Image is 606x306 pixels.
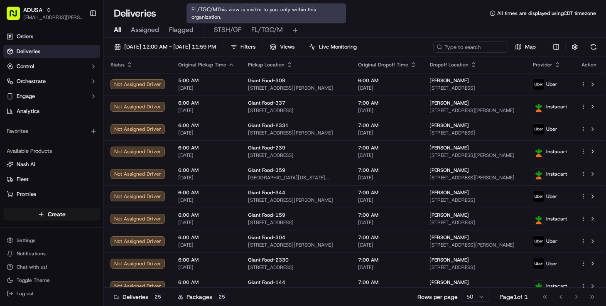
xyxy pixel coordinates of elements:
span: [DATE] [358,197,417,203]
button: Refresh [588,41,599,53]
span: Nash AI [17,161,35,168]
span: [STREET_ADDRESS] [430,286,520,293]
img: profile_uber_ahold_partner.png [533,79,544,90]
span: [STREET_ADDRESS] [248,264,345,271]
span: Create [48,210,66,218]
span: Instacart [546,171,567,177]
div: 📗 [8,121,15,128]
span: [STREET_ADDRESS][PERSON_NAME] [248,242,345,248]
span: All times are displayed using CDT timezone [497,10,596,17]
span: 7:00 AM [358,144,417,151]
img: profile_instacart_ahold_partner.png [533,101,544,112]
input: Type to search [433,41,508,53]
img: Nash [8,8,25,25]
span: STSH/GF [214,25,241,35]
span: [DATE] [358,152,417,159]
span: [DATE] [178,107,235,114]
button: Nash AI [3,158,100,171]
span: Fleet [17,176,29,183]
div: 25 [216,293,228,301]
span: 7:00 AM [358,234,417,241]
div: FL/TGC/M [186,3,346,23]
button: Filters [227,41,259,53]
span: [DATE] [178,242,235,248]
div: 25 [152,293,164,301]
span: 7:00 AM [358,279,417,286]
span: [STREET_ADDRESS][PERSON_NAME] [430,174,520,181]
span: Analytics [17,108,39,115]
p: Welcome 👋 [8,33,151,47]
button: Fleet [3,173,100,186]
span: 6:00 AM [178,234,235,241]
span: Giant Food-308 [248,77,285,84]
img: profile_uber_ahold_partner.png [533,236,544,247]
span: [PERSON_NAME] [430,77,469,84]
button: Chat with us! [3,261,100,273]
a: Analytics [3,105,100,118]
span: [DATE] [358,85,417,91]
button: Start new chat [141,82,151,92]
span: [PERSON_NAME] [430,279,469,286]
span: Flagged [169,25,194,35]
span: 7:00 AM [358,257,417,263]
button: Promise [3,188,100,201]
img: profile_uber_ahold_partner.png [533,258,544,269]
span: [DATE] 12:00 AM - [DATE] 11:59 PM [124,43,216,51]
span: Engage [17,93,35,100]
div: Start new chat [28,79,136,88]
span: [STREET_ADDRESS] [248,219,345,226]
span: Log out [17,290,34,297]
span: 6:00 AM [178,279,235,286]
span: [STREET_ADDRESS] [430,197,520,203]
span: 7:00 AM [358,122,417,129]
a: Promise [7,191,97,198]
span: [PERSON_NAME] [430,189,469,196]
span: Map [525,43,536,51]
span: Toggle Theme [17,277,50,284]
div: We're available if you need us! [28,88,105,94]
span: [STREET_ADDRESS] [430,130,520,136]
span: [DATE] [178,130,235,136]
img: 1736555255976-a54dd68f-1ca7-489b-9aae-adbdc363a1c4 [8,79,23,94]
span: Instacart [546,283,567,289]
span: 6:00 AM [178,144,235,151]
button: Live Monitoring [305,41,361,53]
span: Giant Food-159 [248,212,285,218]
span: [GEOGRAPHIC_DATA][US_STATE], [GEOGRAPHIC_DATA] [248,174,345,181]
img: profile_instacart_ahold_partner.png [533,169,544,179]
span: [STREET_ADDRESS] [430,85,520,91]
span: Settings [17,237,35,244]
span: 6:00 AM [178,212,235,218]
span: Status [110,61,125,68]
button: Engage [3,90,100,103]
span: [DATE] [358,264,417,271]
span: [STREET_ADDRESS] [248,286,345,293]
span: 7:00 AM [358,212,417,218]
span: [DATE] [178,174,235,181]
span: Uber [546,260,557,267]
span: Dropoff Location [430,61,469,68]
span: Orders [17,33,33,40]
span: [STREET_ADDRESS][PERSON_NAME] [430,152,520,159]
span: Instacart [546,148,567,155]
span: [DATE] [358,286,417,293]
span: Giant Food-337 [248,100,285,106]
span: 7:00 AM [358,100,417,106]
img: profile_uber_ahold_partner.png [533,191,544,202]
span: Control [17,63,34,70]
span: Provider [533,61,552,68]
a: 📗Knowledge Base [5,117,67,132]
span: [STREET_ADDRESS] [430,219,520,226]
span: Uber [546,81,557,88]
span: [DATE] [358,107,417,114]
span: Notifications [17,250,46,257]
span: [DATE] [178,286,235,293]
span: [DATE] [358,174,417,181]
button: Create [3,208,100,221]
span: Giant Food-2330 [248,257,289,263]
span: 6:00 AM [178,122,235,129]
img: profile_instacart_ahold_partner.png [533,146,544,157]
span: [PERSON_NAME] [430,167,469,174]
span: [PERSON_NAME] [430,100,469,106]
div: Available Products [3,144,100,158]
